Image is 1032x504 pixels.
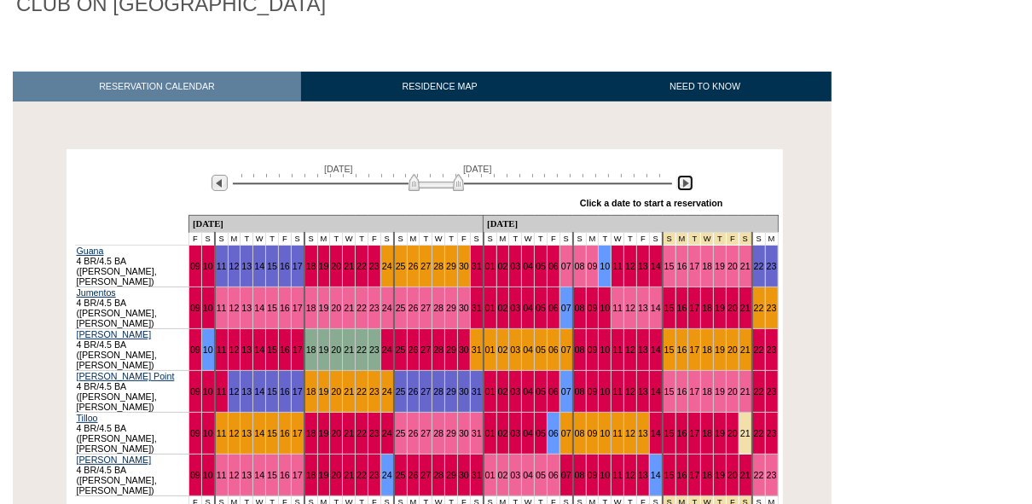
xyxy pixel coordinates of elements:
[536,386,546,397] a: 05
[728,303,738,313] a: 20
[638,261,648,271] a: 13
[536,470,546,480] a: 05
[638,386,648,397] a: 13
[767,386,777,397] a: 23
[625,386,635,397] a: 12
[588,303,598,313] a: 09
[715,303,725,313] a: 19
[446,345,456,355] a: 29
[548,261,559,271] a: 06
[548,386,559,397] a: 06
[241,386,252,397] a: 13
[382,303,392,313] a: 24
[324,164,353,174] span: [DATE]
[201,233,214,246] td: S
[228,233,241,246] td: M
[767,428,777,438] a: 23
[575,345,585,355] a: 08
[420,261,431,271] a: 27
[510,345,520,355] a: 03
[715,428,725,438] a: 19
[472,470,482,480] a: 31
[588,470,598,480] a: 09
[267,345,277,355] a: 15
[702,428,712,438] a: 18
[740,428,751,438] a: 21
[689,303,699,313] a: 17
[217,428,227,438] a: 11
[280,386,290,397] a: 16
[600,303,610,313] a: 10
[689,470,699,480] a: 17
[217,345,227,355] a: 11
[702,386,712,397] a: 18
[409,470,419,480] a: 26
[301,72,579,101] a: RESIDENCE MAP
[638,428,648,438] a: 13
[588,261,598,271] a: 09
[319,386,329,397] a: 19
[651,345,661,355] a: 14
[77,413,98,423] a: Tilloo
[267,470,277,480] a: 15
[702,345,712,355] a: 18
[190,386,200,397] a: 09
[344,261,354,271] a: 21
[485,303,496,313] a: 01
[369,345,380,355] a: 23
[254,386,264,397] a: 14
[420,428,431,438] a: 27
[293,261,303,271] a: 17
[409,386,419,397] a: 26
[548,428,559,438] a: 06
[740,470,751,480] a: 21
[523,386,533,397] a: 04
[638,345,648,355] a: 13
[740,261,751,271] a: 21
[409,428,419,438] a: 26
[190,303,200,313] a: 09
[306,261,316,271] a: 18
[715,386,725,397] a: 19
[254,303,264,313] a: 14
[728,428,738,438] a: 20
[433,428,444,438] a: 28
[331,386,341,397] a: 20
[677,303,687,313] a: 16
[357,261,367,271] a: 22
[459,386,469,397] a: 30
[267,428,277,438] a: 15
[229,470,240,480] a: 12
[241,345,252,355] a: 13
[420,303,431,313] a: 27
[420,386,431,397] a: 27
[575,386,585,397] a: 08
[357,303,367,313] a: 22
[306,345,316,355] a: 18
[575,428,585,438] a: 08
[677,428,687,438] a: 16
[254,261,264,271] a: 14
[433,345,444,355] a: 28
[740,386,751,397] a: 21
[409,303,419,313] a: 26
[319,428,329,438] a: 19
[433,470,444,480] a: 28
[77,455,152,465] a: [PERSON_NAME]
[229,428,240,438] a: 12
[212,175,228,191] img: Previous
[357,345,367,355] a: 22
[536,303,546,313] a: 05
[472,386,482,397] a: 31
[754,386,764,397] a: 22
[382,261,392,271] a: 24
[484,216,778,233] td: [DATE]
[651,303,661,313] a: 14
[588,345,598,355] a: 09
[344,303,354,313] a: 21
[319,303,329,313] a: 19
[280,261,290,271] a: 16
[217,261,227,271] a: 11
[523,261,533,271] a: 04
[523,470,533,480] a: 04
